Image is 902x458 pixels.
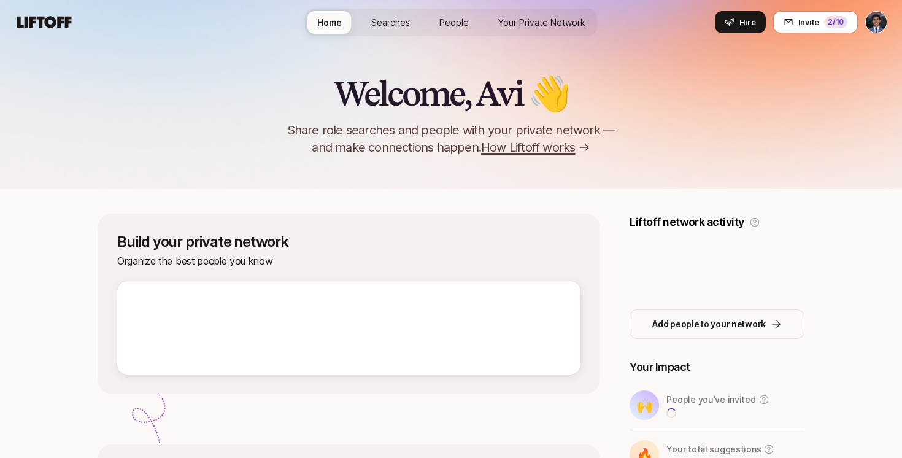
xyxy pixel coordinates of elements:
p: Your total suggestions [666,442,761,457]
span: Home [317,17,342,28]
button: Add people to your network [630,309,804,339]
h2: Welcome, Avi 👋 [333,75,569,112]
span: How Liftoff works [481,139,575,156]
p: Organize the best people you know [117,253,580,269]
a: Your Private Network [488,11,595,34]
span: Your Private Network [498,17,585,28]
p: Your Impact [630,359,804,376]
span: People [439,17,469,28]
button: Invite2/10 [773,11,858,33]
a: Home [307,11,352,34]
div: 🙌 [630,390,659,420]
span: Invite [798,16,819,28]
button: Avi Saraf [865,11,887,33]
span: Searches [371,17,410,28]
p: Liftoff network activity [630,214,744,231]
p: People you’ve invited [666,392,755,407]
a: How Liftoff works [481,139,590,156]
div: 2 /10 [824,16,847,28]
button: Hire [715,11,766,33]
p: Add people to your network [652,317,766,332]
p: Share role searches and people with your private network — and make connections happen. [267,122,635,156]
a: People [430,11,479,34]
img: Avi Saraf [866,12,887,33]
a: Searches [361,11,420,34]
p: Build your private network [117,233,580,250]
span: Hire [739,16,756,28]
